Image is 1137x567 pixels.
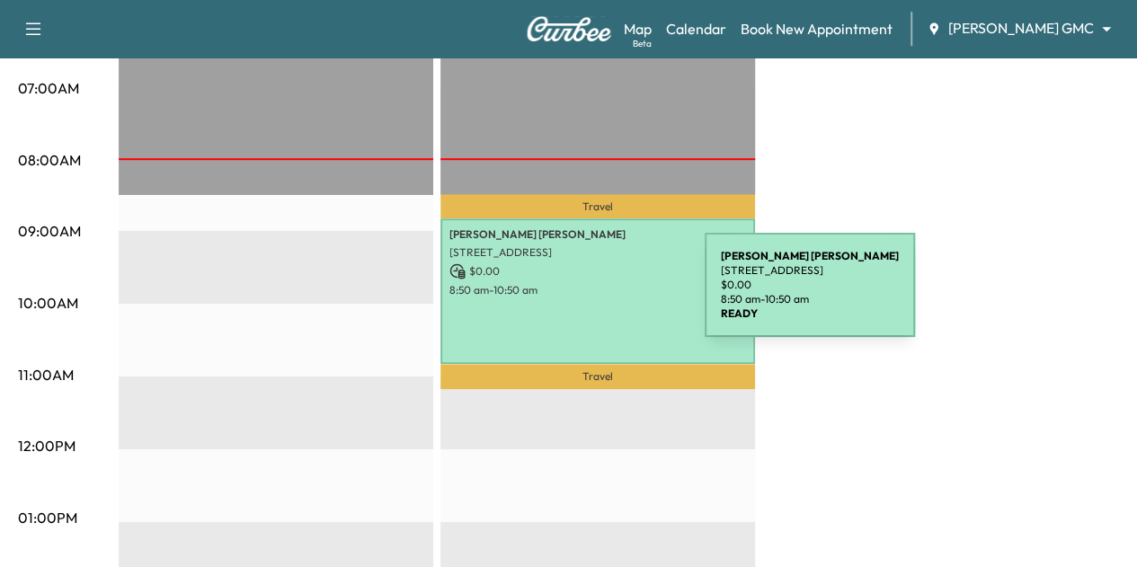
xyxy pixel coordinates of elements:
[526,16,612,41] img: Curbee Logo
[18,364,74,385] p: 11:00AM
[440,364,755,389] p: Travel
[721,249,899,262] b: [PERSON_NAME] [PERSON_NAME]
[18,292,78,314] p: 10:00AM
[449,263,746,279] p: $ 0.00
[18,507,77,528] p: 01:00PM
[449,227,746,242] p: [PERSON_NAME] [PERSON_NAME]
[449,245,746,260] p: [STREET_ADDRESS]
[721,278,899,292] p: $ 0.00
[721,306,758,320] b: READY
[741,18,893,40] a: Book New Appointment
[948,18,1094,39] span: [PERSON_NAME] GMC
[18,220,81,242] p: 09:00AM
[18,149,81,171] p: 08:00AM
[624,18,652,40] a: MapBeta
[721,263,899,278] p: [STREET_ADDRESS]
[721,292,899,306] p: 8:50 am - 10:50 am
[633,37,652,50] div: Beta
[666,18,726,40] a: Calendar
[18,77,79,99] p: 07:00AM
[449,283,746,297] p: 8:50 am - 10:50 am
[18,435,76,456] p: 12:00PM
[440,194,755,218] p: Travel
